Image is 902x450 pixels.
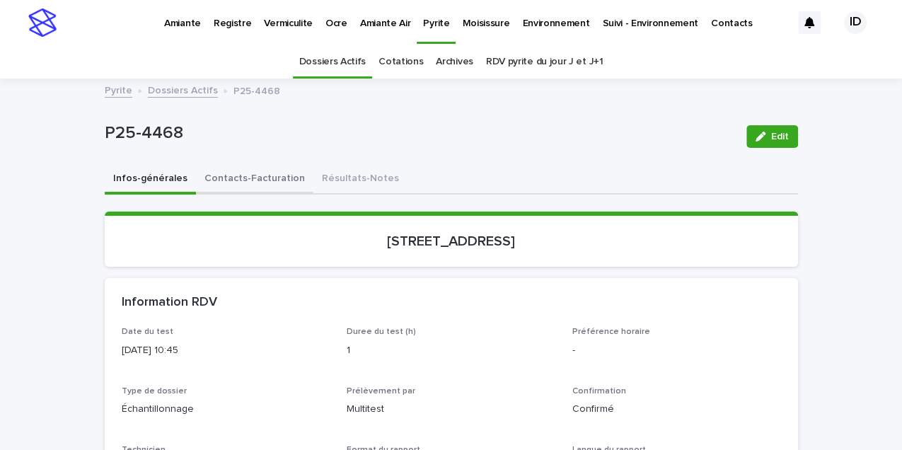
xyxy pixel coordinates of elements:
[122,343,330,358] p: [DATE] 10:45
[572,402,781,417] p: Confirmé
[746,125,798,148] button: Edit
[122,295,217,311] h2: Information RDV
[572,328,650,336] span: Préférence horaire
[105,165,196,195] button: Infos-générales
[196,165,313,195] button: Contacts-Facturation
[105,81,132,98] a: Pyrite
[486,45,603,79] a: RDV pyrite du jour J et J+1
[122,402,330,417] p: Échantillonnage
[122,328,173,336] span: Date du test
[572,343,781,358] p: -
[844,11,867,34] div: ID
[105,123,735,144] p: P25-4468
[436,45,473,79] a: Archives
[122,387,187,396] span: Type de dossier
[347,343,555,358] p: 1
[313,165,407,195] button: Résultats-Notes
[28,8,57,37] img: stacker-logo-s-only.png
[122,233,781,250] p: [STREET_ADDRESS]
[347,402,555,417] p: Multitest
[572,387,626,396] span: Confirmation
[771,132,789,142] span: Edit
[299,45,366,79] a: Dossiers Actifs
[347,328,416,336] span: Duree du test (h)
[148,81,218,98] a: Dossiers Actifs
[233,82,280,98] p: P25-4468
[347,387,415,396] span: Prélèvement par
[378,45,423,79] a: Cotations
